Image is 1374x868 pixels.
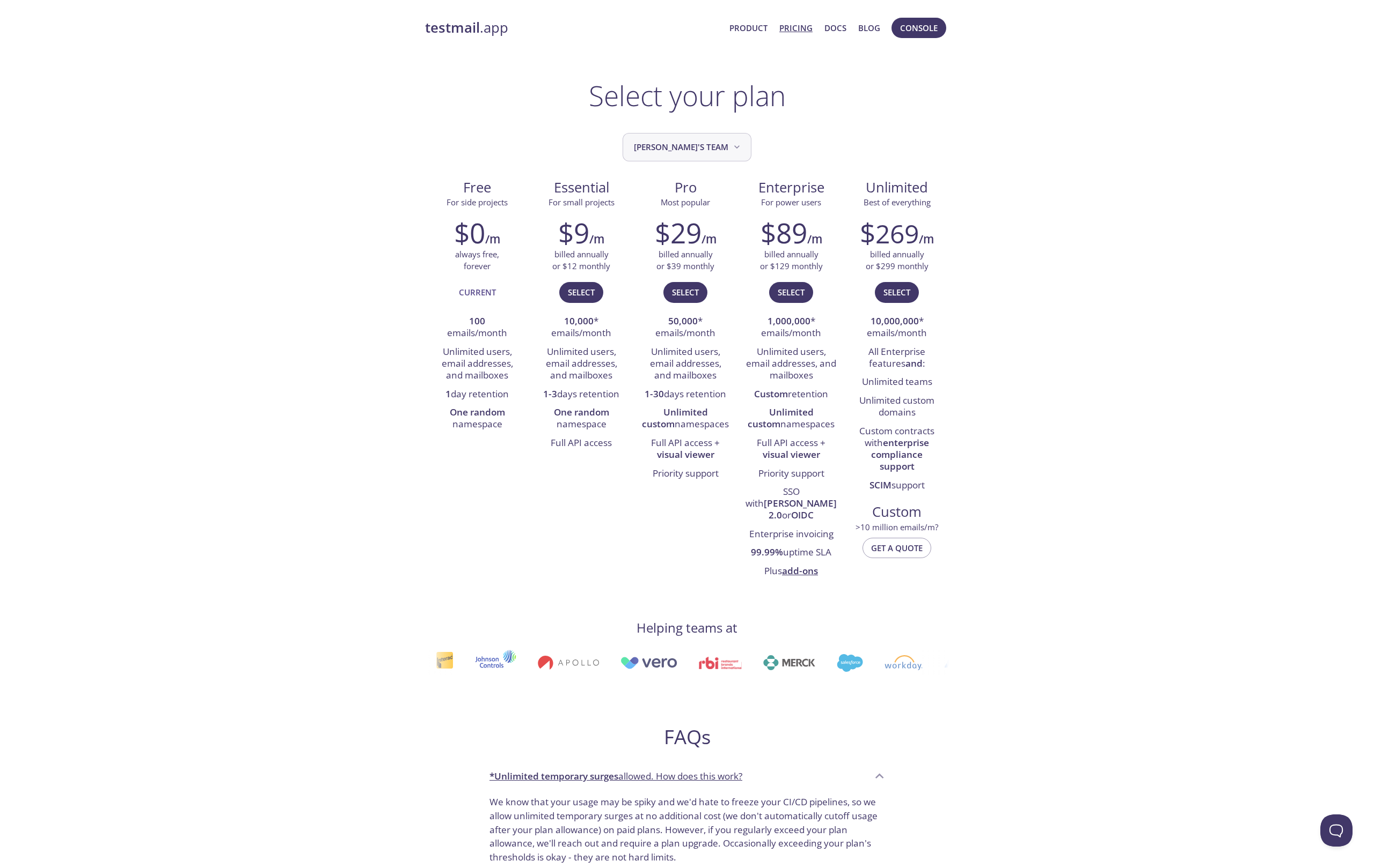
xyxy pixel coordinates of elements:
[481,725,893,749] h2: FAQs
[853,343,941,374] li: All Enterprise features :
[568,285,595,299] span: Select
[641,465,729,483] li: Priority support
[863,538,931,558] button: Get a quote
[746,434,837,465] li: Full API access +
[425,19,721,37] a: testmail.app
[764,497,837,521] strong: [PERSON_NAME] 2.0
[489,770,618,782] strong: *Unlimited temporary surges
[746,179,836,197] span: Enterprise
[537,434,625,452] li: Full API access
[748,406,814,430] strong: Unlimited custom
[433,385,521,404] li: day retention
[746,483,837,525] li: SSO with or
[655,217,701,249] h2: $29
[641,313,729,343] li: * emails/month
[445,388,451,400] strong: 1
[875,282,919,302] button: Select
[919,230,934,248] h6: /m
[853,313,941,343] li: * emails/month
[869,479,891,491] strong: SCIM
[905,357,923,369] strong: and
[589,79,786,112] h1: Select your plan
[885,655,923,670] img: workday
[746,525,837,544] li: Enterprise invoicing
[634,140,742,154] span: [PERSON_NAME]'s team
[779,21,813,35] a: Pricing
[746,313,837,343] li: * emails/month
[425,18,480,37] strong: testmail
[746,343,837,385] li: Unlimited users, email addresses, and mailboxes
[1320,814,1353,847] iframe: Help Scout Beacon - Open
[768,315,810,327] strong: 1,000,000
[668,315,698,327] strong: 50,000
[853,373,941,391] li: Unlimited teams
[559,282,603,302] button: Select
[554,406,609,418] strong: One random
[637,619,737,636] h4: Helping teams at
[853,392,941,422] li: Unlimited custom domains
[746,465,837,483] li: Priority support
[701,230,717,248] h6: /m
[433,313,521,343] li: emails/month
[824,21,846,35] a: Docs
[537,313,625,343] li: * emails/month
[455,249,499,272] p: always free, forever
[871,541,923,555] span: Get a quote
[860,217,919,249] h2: $
[475,650,516,676] img: johnsoncontrols
[642,406,708,430] strong: Unlimited custom
[450,406,505,418] strong: One random
[454,217,485,249] h2: $0
[856,522,938,532] span: > 10 million emails/m?
[537,385,625,404] li: days retention
[641,385,729,404] li: days retention
[875,216,919,251] span: 269
[433,343,521,385] li: Unlimited users, email addresses, and mailboxes
[864,197,931,207] span: Best of everything
[552,249,610,272] p: billed annually or $12 monthly
[645,388,664,400] strong: 1-30
[746,404,837,434] li: namespaces
[469,315,485,327] strong: 100
[763,448,820,461] strong: visual viewer
[620,657,677,669] img: vero
[791,509,814,521] strong: OIDC
[641,343,729,385] li: Unlimited users, email addresses, and mailboxes
[871,436,929,473] strong: enterprise compliance support
[485,230,500,248] h6: /m
[543,388,557,400] strong: 1-3
[866,249,929,272] p: billed annually or $299 monthly
[746,562,837,581] li: Plus
[699,657,742,669] img: rbi
[729,21,768,35] a: Product
[589,230,604,248] h6: /m
[481,762,893,791] div: *Unlimited temporary surgesallowed. How does this work?
[641,404,729,434] li: namespaces
[641,434,729,465] li: Full API access +
[754,388,788,400] strong: Custom
[853,477,941,495] li: support
[760,249,823,272] p: billed annually or $129 monthly
[447,197,508,207] span: For side projects
[657,448,714,461] strong: visual viewer
[871,315,919,327] strong: 10,000,000
[558,217,589,249] h2: $9
[538,179,625,197] span: Essential
[746,544,837,562] li: uptime SLA
[778,285,805,299] span: Select
[564,315,594,327] strong: 10,000
[891,18,946,38] button: Console
[761,197,821,207] span: For power users
[853,503,940,521] span: Custom
[751,546,783,558] strong: 99.99%
[858,21,880,35] a: Blog
[782,565,818,577] a: add-ons
[549,197,615,207] span: For small projects
[900,21,938,35] span: Console
[866,178,928,197] span: Unlimited
[883,285,910,299] span: Select
[763,655,815,670] img: merck
[537,404,625,434] li: namespace
[769,282,813,302] button: Select
[663,282,707,302] button: Select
